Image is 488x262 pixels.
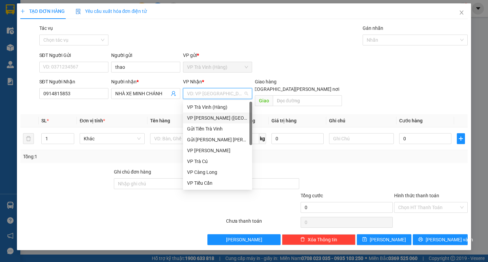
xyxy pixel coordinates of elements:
span: Khác [84,134,140,144]
span: Giao [255,95,273,106]
span: user-add [171,91,176,96]
div: VP Vũng Liêm [183,145,252,156]
span: VP Trà Vinh (Hàng) [187,62,248,72]
span: close [459,10,464,15]
span: TẠO ĐƠN HÀNG [20,8,64,14]
div: Người gửi [111,52,180,59]
th: Ghi chú [326,114,396,127]
label: Ghi chú đơn hàng [114,169,151,175]
span: printer [418,237,423,242]
div: SĐT Người Gửi [39,52,108,59]
span: VP Nhận [183,79,202,84]
label: Hình thức thanh toán [394,193,439,198]
div: Gửi [PERSON_NAME] [PERSON_NAME] [187,136,248,143]
div: VP Càng Long [187,168,248,176]
span: Tổng cước [301,193,323,198]
input: 0 [271,133,324,144]
button: plus [457,133,465,144]
span: save [362,237,367,242]
span: delete [300,237,305,242]
span: Tên hàng [150,118,170,123]
div: VP [PERSON_NAME] ([GEOGRAPHIC_DATA]) [187,114,248,122]
span: [GEOGRAPHIC_DATA][PERSON_NAME] nơi [247,85,342,93]
input: VD: Bàn, Ghế [150,133,215,144]
input: Ghi Chú [329,133,394,144]
span: [PERSON_NAME] [226,236,262,243]
div: VP Trà Cú [187,158,248,165]
div: VP Trà Cú [183,156,252,167]
button: save[PERSON_NAME] [357,234,411,245]
div: Người nhận [111,78,180,85]
span: Giá trị hàng [271,118,297,123]
span: kg [259,133,266,144]
span: plus [457,136,465,141]
div: Gửi Tiền Trà Vinh [187,125,248,133]
div: Gửi Tiền Trà Vinh [183,123,252,134]
button: Close [452,3,471,22]
button: delete [23,133,34,144]
img: icon [76,9,81,14]
div: VP Trà Vinh (Hàng) [183,102,252,113]
div: VP Tiểu Cần [183,178,252,188]
span: plus [20,9,25,14]
div: VP gửi [183,52,252,59]
span: SL [41,118,47,123]
div: VP Càng Long [183,167,252,178]
input: Dọc đường [273,95,342,106]
button: printer[PERSON_NAME] và In [413,234,467,245]
div: Gửi Tiền Trần Phú [183,134,252,145]
div: VP Trà Vinh (Hàng) [187,103,248,111]
label: Tác vụ [39,25,53,31]
div: Tổng: 1 [23,153,189,160]
button: [PERSON_NAME] [207,234,281,245]
span: Cước hàng [399,118,423,123]
div: SĐT Người Nhận [39,78,108,85]
div: VP [PERSON_NAME] [187,147,248,154]
label: Gán nhãn [363,25,383,31]
span: [PERSON_NAME] [370,236,406,243]
input: Ghi chú đơn hàng [114,178,206,189]
div: Chưa thanh toán [225,217,300,229]
span: [PERSON_NAME] và In [426,236,473,243]
span: Xóa Thông tin [308,236,337,243]
span: Giao hàng [255,79,277,84]
span: Đơn vị tính [80,118,105,123]
div: VP Tiểu Cần [187,179,248,187]
span: Yêu cầu xuất hóa đơn điện tử [76,8,147,14]
button: deleteXóa Thông tin [282,234,355,245]
div: VP Trần Phú (Hàng) [183,113,252,123]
